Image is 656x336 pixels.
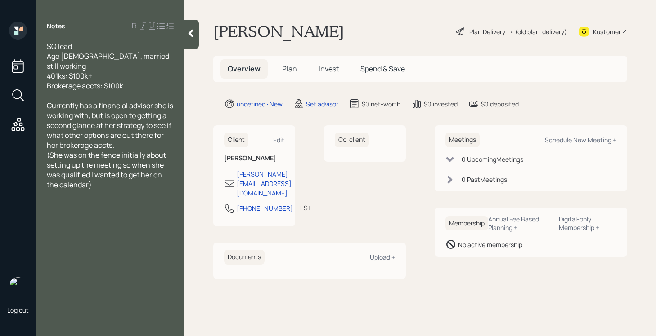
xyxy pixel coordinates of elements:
[362,99,400,109] div: $0 net-worth
[47,71,92,81] span: 401ks: $100k+
[7,306,29,314] div: Log out
[360,64,405,74] span: Spend & Save
[47,81,123,91] span: Brokerage accts: $100k
[319,64,339,74] span: Invest
[510,27,567,36] div: • (old plan-delivery)
[462,155,523,164] div: 0 Upcoming Meeting s
[481,99,519,109] div: $0 deposited
[237,169,292,198] div: [PERSON_NAME][EMAIL_ADDRESS][DOMAIN_NAME]
[224,250,265,265] h6: Documents
[9,277,27,295] img: retirable_logo.png
[335,133,369,147] h6: Co-client
[300,203,311,212] div: EST
[237,99,283,109] div: undefined · New
[47,41,72,51] span: SQ lead
[370,253,395,261] div: Upload +
[445,133,480,147] h6: Meetings
[593,27,621,36] div: Kustomer
[213,22,344,41] h1: [PERSON_NAME]
[282,64,297,74] span: Plan
[306,99,338,109] div: Set advisor
[458,240,522,249] div: No active membership
[228,64,261,74] span: Overview
[469,27,505,36] div: Plan Delivery
[273,136,284,144] div: Edit
[47,101,175,150] span: Currently has a financial advisor she is working with, but is open to getting a second glance at ...
[224,133,248,147] h6: Client
[545,136,616,144] div: Schedule New Meeting +
[445,216,488,231] h6: Membership
[47,51,171,71] span: Age [DEMOGRAPHIC_DATA], married still working
[47,150,167,190] span: (She was on the fence initially about setting up the meeting so when she was qualified I wanted t...
[224,155,284,162] h6: [PERSON_NAME]
[559,215,616,232] div: Digital-only Membership +
[424,99,458,109] div: $0 invested
[462,175,507,184] div: 0 Past Meeting s
[237,203,293,213] div: [PHONE_NUMBER]
[47,22,65,31] label: Notes
[488,215,552,232] div: Annual Fee Based Planning +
